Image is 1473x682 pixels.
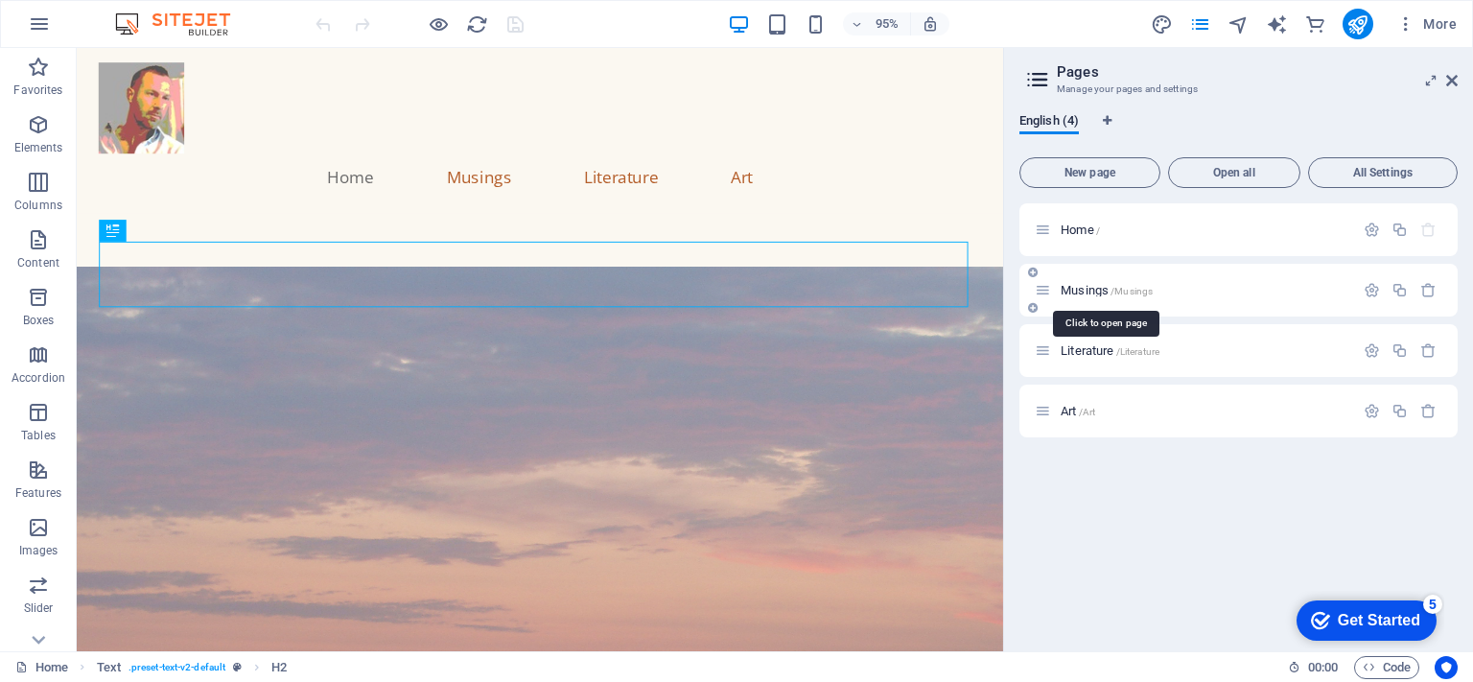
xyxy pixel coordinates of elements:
i: On resize automatically adjust zoom level to fit chosen device. [922,15,939,33]
i: AI Writer [1266,13,1288,35]
span: Code [1363,656,1411,679]
i: Publish [1346,13,1368,35]
i: Navigator [1227,13,1250,35]
div: Settings [1364,403,1380,419]
h6: 95% [872,12,902,35]
button: Usercentrics [1435,656,1458,679]
div: 5 [142,4,161,23]
span: Click to open page [1061,404,1095,418]
p: Accordion [12,370,65,386]
button: publish [1343,9,1373,39]
div: Settings [1364,342,1380,359]
div: Remove [1420,282,1437,298]
div: Remove [1420,403,1437,419]
div: Duplicate [1391,282,1408,298]
button: New page [1019,157,1160,188]
img: Editor Logo [110,12,254,35]
div: Duplicate [1391,342,1408,359]
i: Reload page [466,13,488,35]
div: Duplicate [1391,222,1408,238]
span: Click to select. Double-click to edit [271,656,287,679]
div: Art/Art [1055,405,1354,417]
p: Features [15,485,61,501]
p: Columns [14,198,62,213]
div: Home/ [1055,223,1354,236]
p: Content [17,255,59,270]
div: Language Tabs [1019,113,1458,150]
div: Duplicate [1391,403,1408,419]
p: Slider [24,600,54,616]
span: Open all [1177,167,1292,178]
h6: Session time [1288,656,1339,679]
button: All Settings [1308,157,1458,188]
i: Commerce [1304,13,1326,35]
div: The startpage cannot be deleted [1420,222,1437,238]
a: Click to cancel selection. Double-click to open Pages [15,656,68,679]
button: Click here to leave preview mode and continue editing [427,12,450,35]
span: 00 00 [1308,656,1338,679]
span: English (4) [1019,109,1079,136]
div: Settings [1364,282,1380,298]
i: This element is a customizable preset [233,662,242,672]
button: pages [1189,12,1212,35]
span: /Musings [1111,286,1153,296]
button: reload [465,12,488,35]
span: More [1396,14,1457,34]
div: Get Started 5 items remaining, 0% complete [15,10,155,50]
span: Click to select. Double-click to edit [97,656,121,679]
span: / [1096,225,1100,236]
button: commerce [1304,12,1327,35]
div: Get Started [57,21,139,38]
div: Remove [1420,342,1437,359]
nav: breadcrumb [97,656,288,679]
span: New page [1028,167,1152,178]
p: Images [19,543,58,558]
i: Pages (Ctrl+Alt+S) [1189,13,1211,35]
span: . preset-text-v2-default [129,656,225,679]
span: /Art [1079,407,1096,417]
div: Settings [1364,222,1380,238]
p: Elements [14,140,63,155]
span: Musings [1061,283,1153,297]
button: Code [1354,656,1419,679]
span: Click to open page [1061,343,1159,358]
h2: Pages [1057,63,1458,81]
p: Favorites [13,82,62,98]
button: text_generator [1266,12,1289,35]
span: : [1321,660,1324,674]
p: Boxes [23,313,55,328]
h3: Manage your pages and settings [1057,81,1419,98]
div: Musings/Musings [1055,284,1354,296]
button: 95% [843,12,911,35]
div: Literature/Literature [1055,344,1354,357]
span: All Settings [1317,167,1449,178]
button: navigator [1227,12,1251,35]
button: Open all [1168,157,1300,188]
button: More [1389,9,1464,39]
span: /Literature [1116,346,1160,357]
button: design [1151,12,1174,35]
i: Design (Ctrl+Alt+Y) [1151,13,1173,35]
span: Click to open page [1061,223,1100,237]
p: Tables [21,428,56,443]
